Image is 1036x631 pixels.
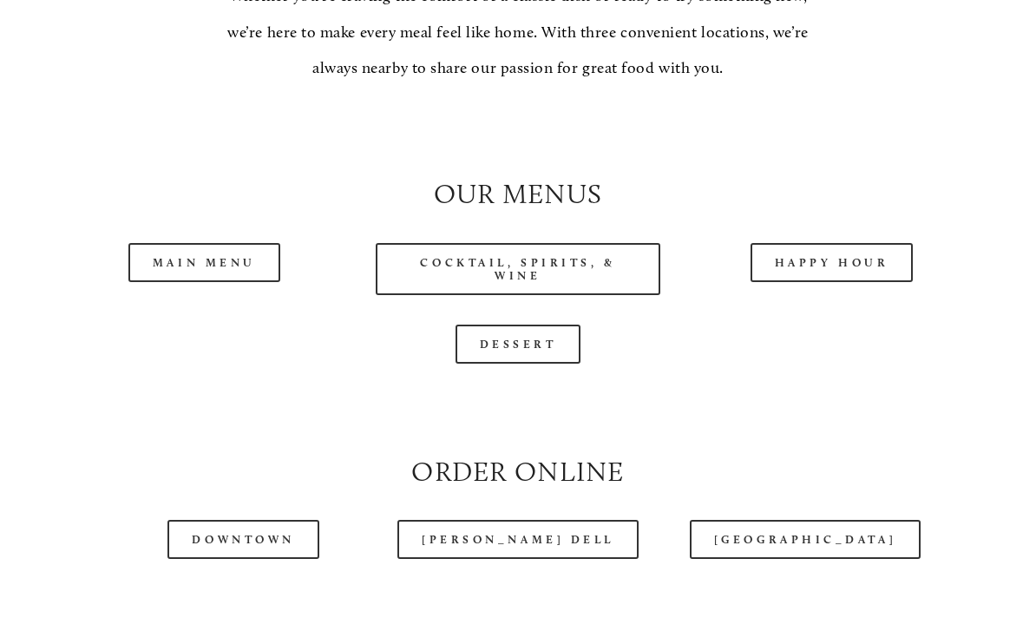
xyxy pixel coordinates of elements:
[456,325,581,364] a: Dessert
[128,243,280,282] a: Main Menu
[62,174,974,213] h2: Our Menus
[376,243,660,295] a: Cocktail, Spirits, & Wine
[751,243,914,282] a: Happy Hour
[397,520,639,559] a: [PERSON_NAME] Dell
[690,520,921,559] a: [GEOGRAPHIC_DATA]
[167,520,318,559] a: Downtown
[62,452,974,490] h2: Order Online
